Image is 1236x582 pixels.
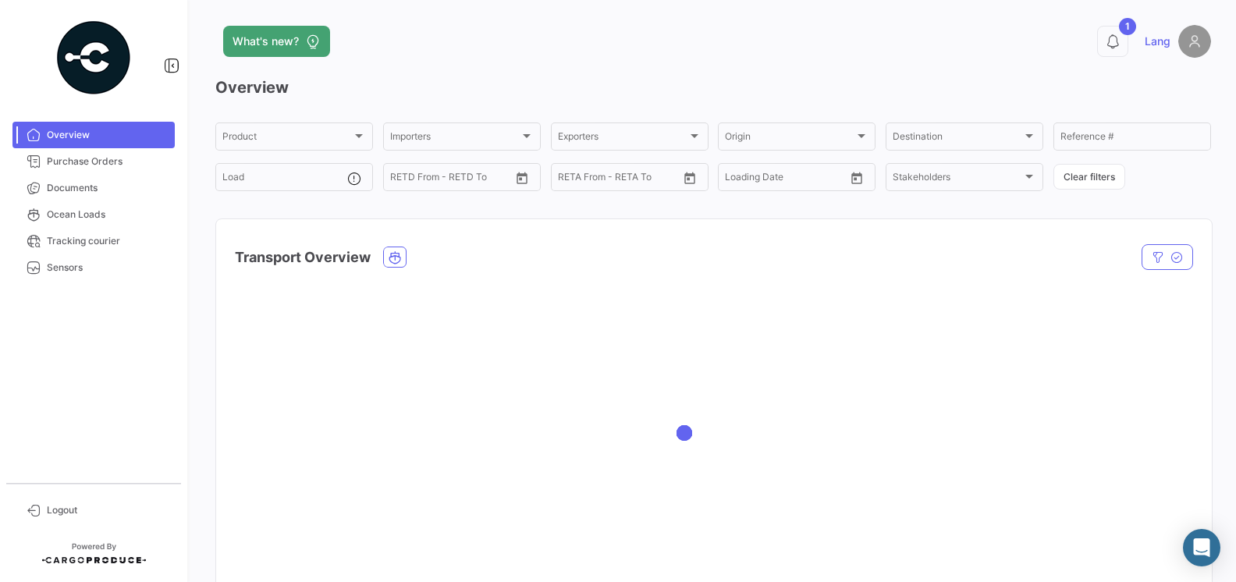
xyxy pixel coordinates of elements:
[1183,529,1220,566] div: Abrir Intercom Messenger
[758,174,815,185] input: To
[893,133,1022,144] span: Destination
[558,174,580,185] input: From
[384,247,406,267] button: Ocean
[725,174,747,185] input: From
[12,148,175,175] a: Purchase Orders
[47,261,169,275] span: Sensors
[47,234,169,248] span: Tracking courier
[845,166,868,190] button: Open calendar
[12,122,175,148] a: Overview
[12,228,175,254] a: Tracking courier
[12,254,175,281] a: Sensors
[510,166,534,190] button: Open calendar
[215,76,1211,98] h3: Overview
[1178,25,1211,58] img: placeholder-user.png
[47,154,169,169] span: Purchase Orders
[222,133,352,144] span: Product
[47,128,169,142] span: Overview
[12,201,175,228] a: Ocean Loads
[725,133,854,144] span: Origin
[1053,164,1125,190] button: Clear filters
[390,174,412,185] input: From
[678,166,701,190] button: Open calendar
[47,208,169,222] span: Ocean Loads
[235,247,371,268] h4: Transport Overview
[423,174,480,185] input: To
[558,133,687,144] span: Exporters
[591,174,648,185] input: To
[1145,34,1170,49] span: Lang
[390,133,520,144] span: Importers
[223,26,330,57] button: What's new?
[55,19,133,97] img: powered-by.png
[47,503,169,517] span: Logout
[47,181,169,195] span: Documents
[893,174,1022,185] span: Stakeholders
[12,175,175,201] a: Documents
[233,34,299,49] span: What's new?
